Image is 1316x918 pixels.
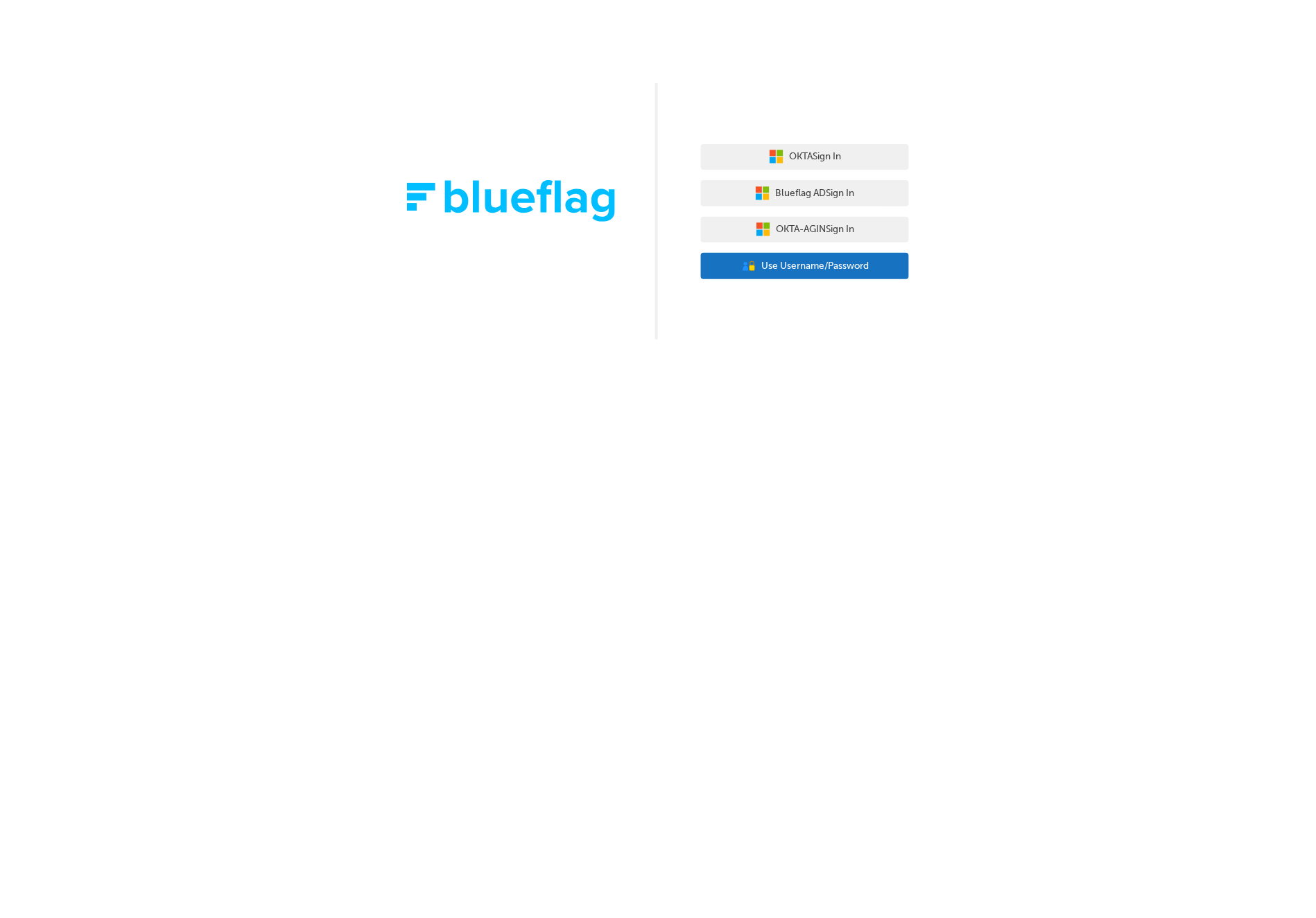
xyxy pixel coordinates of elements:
[701,217,909,243] button: OKTA-AGINSign In
[776,186,855,202] span: Blueflag AD Sign In
[790,149,842,165] span: OKTA Sign In
[777,222,855,238] span: OKTA-AGIN Sign In
[407,180,615,222] img: Trak
[762,258,869,274] span: Use Username/Password
[701,253,909,279] button: Use Username/Password
[701,180,909,206] button: Blueflag ADSign In
[701,144,909,170] button: OKTASign In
